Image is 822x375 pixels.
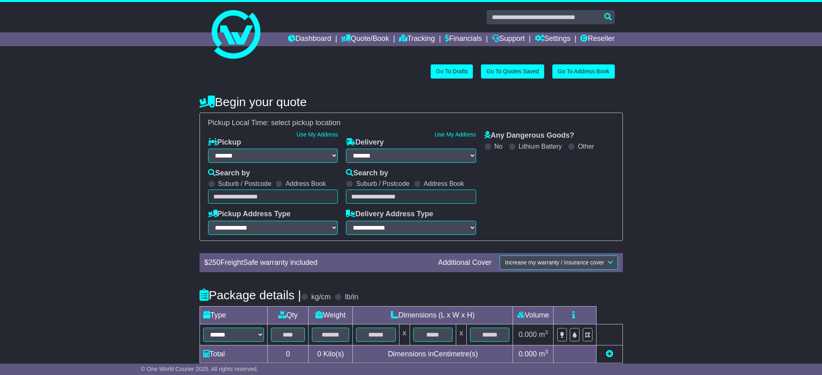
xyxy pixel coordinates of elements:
[345,293,358,302] label: lb/in
[434,258,496,267] div: Additional Cover
[346,169,388,178] label: Search by
[200,95,623,109] h4: Begin your quote
[200,258,434,267] div: $ FreightSafe warranty included
[309,345,353,363] td: Kilo(s)
[431,64,473,79] a: Go To Drafts
[353,345,513,363] td: Dimensions in Centimetre(s)
[519,350,537,358] span: 0.000
[552,64,614,79] a: Go To Address Book
[456,324,467,345] td: x
[309,306,353,324] td: Weight
[399,324,410,345] td: x
[539,330,548,339] span: m
[267,345,309,363] td: 0
[288,32,331,46] a: Dashboard
[492,32,525,46] a: Support
[346,138,384,147] label: Delivery
[346,210,433,219] label: Delivery Address Type
[285,180,326,187] label: Address Book
[311,293,331,302] label: kg/cm
[494,143,502,150] label: No
[500,256,618,270] button: Increase my warranty / insurance cover
[341,32,389,46] a: Quote/Book
[424,180,464,187] label: Address Book
[218,180,272,187] label: Suburb / Postcode
[606,350,613,358] a: Add new item
[200,345,267,363] td: Total
[208,138,241,147] label: Pickup
[484,131,574,140] label: Any Dangerous Goods?
[545,329,548,335] sup: 3
[296,131,338,138] a: Use My Address
[545,349,548,355] sup: 3
[317,350,321,358] span: 0
[519,330,537,339] span: 0.000
[505,259,604,266] span: Increase my warranty / insurance cover
[513,306,554,324] td: Volume
[353,306,513,324] td: Dimensions (L x W x H)
[200,288,301,302] h4: Package details |
[200,306,267,324] td: Type
[580,32,614,46] a: Reseller
[535,32,571,46] a: Settings
[539,350,548,358] span: m
[356,180,410,187] label: Suburb / Postcode
[578,143,594,150] label: Other
[208,169,250,178] label: Search by
[399,32,435,46] a: Tracking
[481,64,544,79] a: Go To Quotes Saved
[208,210,291,219] label: Pickup Address Type
[267,306,309,324] td: Qty
[435,131,476,138] a: Use My Address
[445,32,482,46] a: Financials
[271,119,341,127] span: select pickup location
[519,143,562,150] label: Lithium Battery
[208,258,221,266] span: 250
[141,366,258,372] span: © One World Courier 2025. All rights reserved.
[204,119,618,128] div: Pickup Local Time:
